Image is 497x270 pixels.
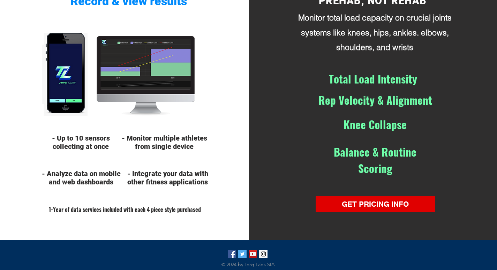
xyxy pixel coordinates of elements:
span: - Analyze data on mobile and web dashboards [42,169,121,186]
span: Rep Velocity & Alignment [318,92,432,108]
img: Torq Labs Web Application Dashboard [73,36,215,116]
img: Torq_Labs Instagram [259,250,268,258]
span: GET PRICING INFO [342,199,409,209]
img: Facebook Social Icon [228,250,236,258]
span: - Up to 10 sensors collecting at once [52,134,110,151]
a: GET PRICING INFO [316,196,435,212]
img: Twitter Social Icon [238,250,247,258]
span: 1-Year of data services included with each 4 piece style purchased [49,205,201,214]
span: Monitor total load capacity on crucial joints systems like knees, hips, ankles. elbows, shoulders... [298,13,452,52]
img: YouTube Social Icon [249,250,257,258]
span: Balance & Routine Scoring [334,144,416,176]
ul: Social Bar [228,250,268,258]
span: © 2024 by Torq Labs SIA [221,261,275,268]
span: - Monitor multiple athletes from single device [122,134,207,151]
iframe: Wix Chat [464,237,497,270]
span: Knee Collapse [344,116,407,132]
span: Total Load Intensity [329,71,417,87]
span: - Integrate your data with other fitness applications [127,169,208,186]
